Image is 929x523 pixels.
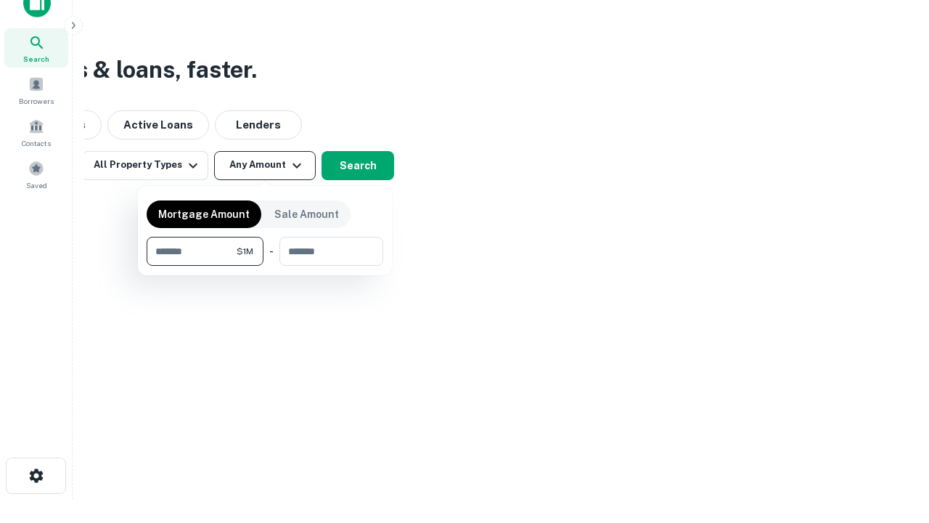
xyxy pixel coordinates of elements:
[856,407,929,477] iframe: Chat Widget
[158,206,250,222] p: Mortgage Amount
[274,206,339,222] p: Sale Amount
[269,237,274,266] div: -
[237,245,253,258] span: $1M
